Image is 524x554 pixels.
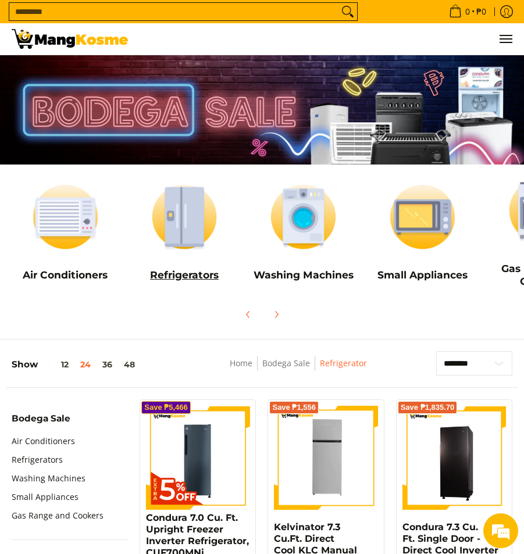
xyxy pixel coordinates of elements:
[320,356,367,371] span: Refrigerator
[236,302,261,327] button: Previous
[249,269,357,281] h5: Washing Machines
[498,23,512,55] button: Menu
[402,408,506,509] img: Condura 7.3 Cu. Ft. Single Door - Direct Cool Inverter Refrigerator, CSD700SAi (Class A)
[131,177,238,257] img: Refrigerators
[60,65,195,80] div: Leave a message
[12,469,85,488] a: Washing Machines
[131,269,238,281] h5: Refrigerators
[263,302,289,327] button: Next
[338,3,357,20] button: Search
[146,406,249,509] img: Condura 7.0 Cu. Ft. Upright Freezer Inverter Refrigerator, CUF700MNi (Class A)
[369,177,476,257] img: Small Appliances
[249,177,357,257] img: Washing Machines
[74,360,97,369] button: 24
[140,23,512,55] nav: Main Menu
[274,406,377,509] img: Kelvinator 7.3 Cu.Ft. Direct Cool KLC Manual Defrost Standard Refrigerator (Silver) (Class A)
[12,177,119,290] a: Air Conditioners Air Conditioners
[369,177,476,290] a: Small Appliances Small Appliances
[131,177,238,290] a: Refrigerators Refrigerators
[97,360,118,369] button: 36
[118,360,141,369] button: 48
[369,269,476,281] h5: Small Appliances
[12,506,104,525] a: Gas Range and Cookers
[249,177,357,290] a: Washing Machines Washing Machines
[464,8,472,16] span: 0
[401,404,455,411] span: Save ₱1,835.70
[262,358,310,369] a: Bodega Sale
[12,414,70,431] summary: Open
[12,359,141,370] h5: Show
[12,414,70,423] span: Bodega Sale
[12,488,79,506] a: Small Appliances
[12,177,119,257] img: Air Conditioners
[12,432,75,451] a: Air Conditioners
[170,358,211,374] em: Submit
[475,8,488,16] span: ₱0
[6,317,222,358] textarea: Type your message and click 'Submit'
[445,5,490,18] span: •
[38,360,74,369] button: 12
[12,29,128,49] img: Bodega Sale l Mang Kosme: Cost-Efficient &amp; Quality Home Appliances
[140,23,512,55] ul: Customer Navigation
[188,356,408,383] nav: Breadcrumbs
[272,404,316,411] span: Save ₱1,556
[24,146,203,264] span: We are offline. Please leave us a message.
[12,269,119,281] h5: Air Conditioners
[12,451,63,469] a: Refrigerators
[230,358,252,369] a: Home
[144,404,188,411] span: Save ₱5,466
[191,6,219,34] div: Minimize live chat window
